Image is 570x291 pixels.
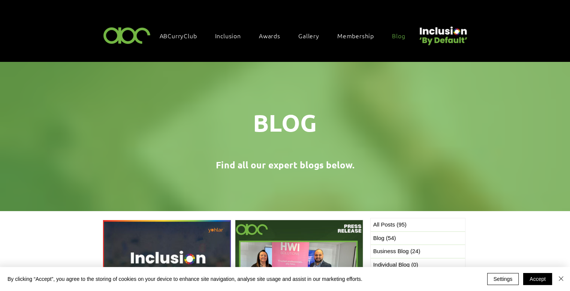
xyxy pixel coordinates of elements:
span: Inclusion [215,31,241,40]
span: ABCurryClub [160,31,197,40]
span: Individual Blog [373,261,418,269]
span: Find all our expert blogs below. [216,159,355,171]
span: Blog [373,234,396,243]
a: Business Blog [371,245,465,258]
span: (54) [386,235,396,241]
a: Individual Blog [371,258,465,271]
nav: Site [156,28,417,43]
span: By clicking “Accept”, you agree to the storing of cookies on your device to enhance site navigati... [7,276,362,282]
img: Untitled design (22).png [417,20,468,46]
img: ABC-Logo-Blank-Background-01-01-2.png [101,24,153,46]
a: Blog [371,232,465,245]
span: Membership [337,31,374,40]
a: Blog [388,28,416,43]
span: Blog [392,31,405,40]
span: All Posts [373,220,407,229]
span: Awards [259,31,280,40]
span: Gallery [298,31,319,40]
a: ABCurryClub [156,28,208,43]
span: BLOG [253,108,317,137]
a: Membership [334,28,385,43]
span: Business Blog [373,247,420,256]
span: (0) [411,261,418,268]
button: Accept [523,273,552,285]
span: (95) [396,221,407,228]
button: Close [557,273,566,285]
div: Awards [255,28,292,43]
a: Gallery [295,28,331,43]
img: Close [557,274,566,283]
span: (24) [410,248,420,254]
button: Settings [487,273,519,285]
a: All Posts [371,218,465,231]
div: Inclusion [211,28,252,43]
